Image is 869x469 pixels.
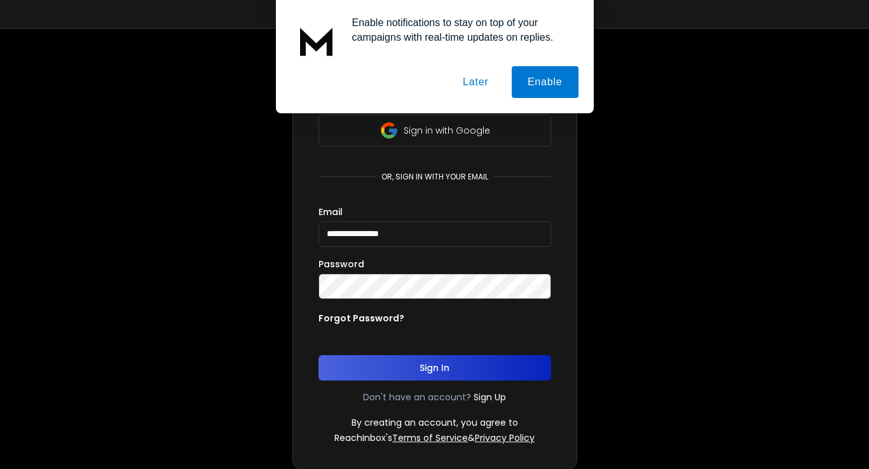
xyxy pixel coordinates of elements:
label: Email [318,207,343,216]
div: Enable notifications to stay on top of your campaigns with real-time updates on replies. [342,15,578,45]
button: Enable [512,66,578,98]
a: Terms of Service [392,431,468,444]
button: Later [447,66,504,98]
button: Sign In [318,355,551,381]
a: Sign Up [474,391,506,403]
p: or, sign in with your email [376,172,493,182]
p: Forgot Password? [318,312,404,325]
p: By creating an account, you agree to [352,416,518,429]
label: Password [318,260,364,269]
p: Sign in with Google [404,124,490,137]
p: Don't have an account? [363,391,471,403]
img: notification icon [291,15,342,66]
p: ReachInbox's & [334,431,535,444]
button: Sign in with Google [318,115,551,146]
a: Privacy Policy [475,431,535,444]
